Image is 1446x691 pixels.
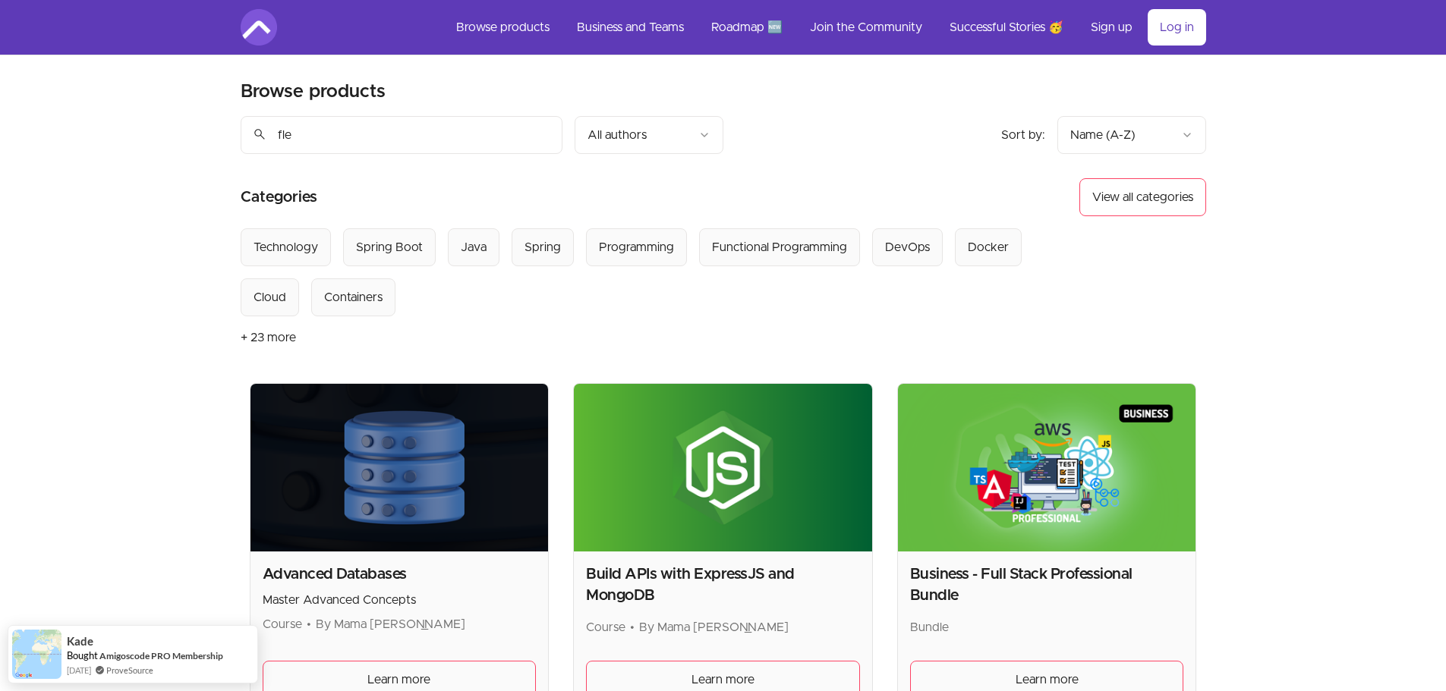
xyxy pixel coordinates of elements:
[639,621,789,633] span: By Mama [PERSON_NAME]
[1001,129,1045,141] span: Sort by:
[12,630,61,679] img: provesource social proof notification image
[1148,9,1206,46] a: Log in
[67,635,93,648] span: Kade
[1079,178,1206,216] button: View all categories
[885,238,930,256] div: DevOps
[367,671,430,689] span: Learn more
[630,621,635,633] span: •
[599,238,674,256] div: Programming
[691,671,755,689] span: Learn more
[106,664,153,677] a: ProveSource
[699,9,795,46] a: Roadmap 🆕
[586,621,625,633] span: Course
[250,384,549,551] img: Product image for Advanced Databases
[574,384,872,551] img: Product image for Build APIs with ExpressJS and MongoDB
[241,178,317,216] h2: Categories
[254,238,318,256] div: Technology
[241,316,296,359] button: + 23 more
[798,9,934,46] a: Join the Community
[99,649,223,662] a: Amigoscode PRO Membership
[307,618,311,630] span: •
[444,9,562,46] a: Browse products
[356,238,423,256] div: Spring Boot
[241,9,277,46] img: Amigoscode logo
[444,9,1206,46] nav: Main
[254,288,286,306] div: Cloud
[525,238,561,256] div: Spring
[1016,671,1079,689] span: Learn more
[263,618,302,630] span: Course
[968,238,1009,256] div: Docker
[1079,9,1145,46] a: Sign up
[316,618,465,630] span: By Mama [PERSON_NAME]
[263,591,537,609] p: Master Advanced Concepts
[241,116,562,154] input: Search product names
[67,649,98,661] span: Bought
[1057,116,1206,154] button: Product sort options
[324,288,383,306] div: Containers
[575,116,723,154] button: Filter by author
[241,80,386,104] h2: Browse products
[910,564,1184,606] h2: Business - Full Stack Professional Bundle
[253,124,266,145] span: search
[586,564,860,606] h2: Build APIs with ExpressJS and MongoDB
[937,9,1076,46] a: Successful Stories 🥳
[263,564,537,585] h2: Advanced Databases
[910,621,949,633] span: Bundle
[565,9,696,46] a: Business and Teams
[67,664,91,677] span: [DATE]
[461,238,487,256] div: Java
[898,384,1196,551] img: Product image for Business - Full Stack Professional Bundle
[712,238,847,256] div: Functional Programming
